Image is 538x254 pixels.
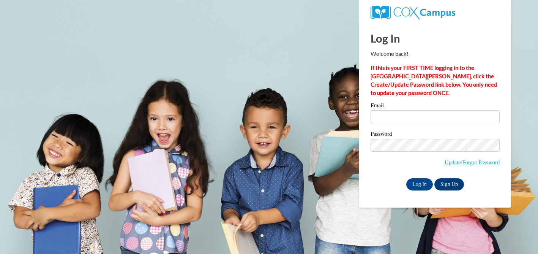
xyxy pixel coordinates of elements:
h1: Log In [371,30,500,46]
input: Log In [406,178,433,190]
strong: If this is your FIRST TIME logging in to the [GEOGRAPHIC_DATA][PERSON_NAME], click the Create/Upd... [371,65,497,96]
a: COX Campus [371,9,455,15]
a: Sign Up [434,178,464,190]
img: COX Campus [371,6,455,19]
label: Email [371,103,500,110]
a: Update/Forgot Password [445,159,500,165]
p: Welcome back! [371,50,500,58]
label: Password [371,131,500,139]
